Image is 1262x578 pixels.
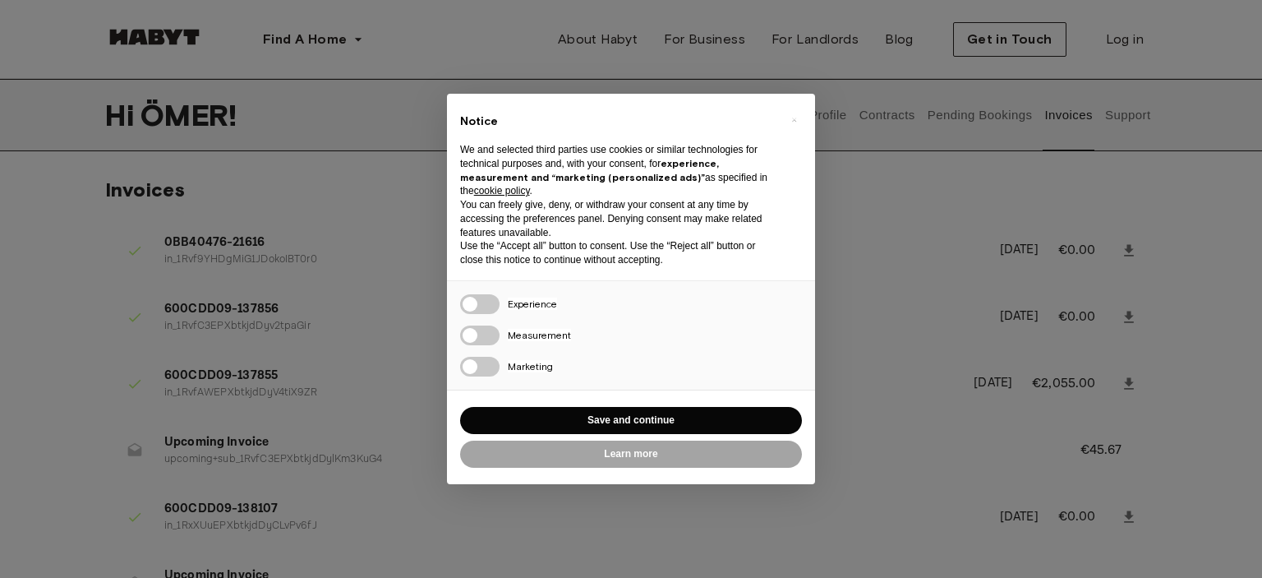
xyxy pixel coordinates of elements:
button: Learn more [460,441,802,468]
button: Close this notice [781,107,807,133]
p: You can freely give, deny, or withdraw your consent at any time by accessing the preferences pane... [460,198,776,239]
span: Experience [508,298,557,310]
span: × [791,110,797,130]
a: cookie policy [474,185,530,197]
p: We and selected third parties use cookies or similar technologies for technical purposes and, wit... [460,143,776,198]
p: Use the “Accept all” button to consent. Use the “Reject all” button or close this notice to conti... [460,239,776,267]
h2: Notice [460,113,776,130]
button: Save and continue [460,407,802,434]
span: Measurement [508,329,571,341]
span: Marketing [508,360,553,372]
strong: experience, measurement and “marketing (personalized ads)” [460,157,719,183]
